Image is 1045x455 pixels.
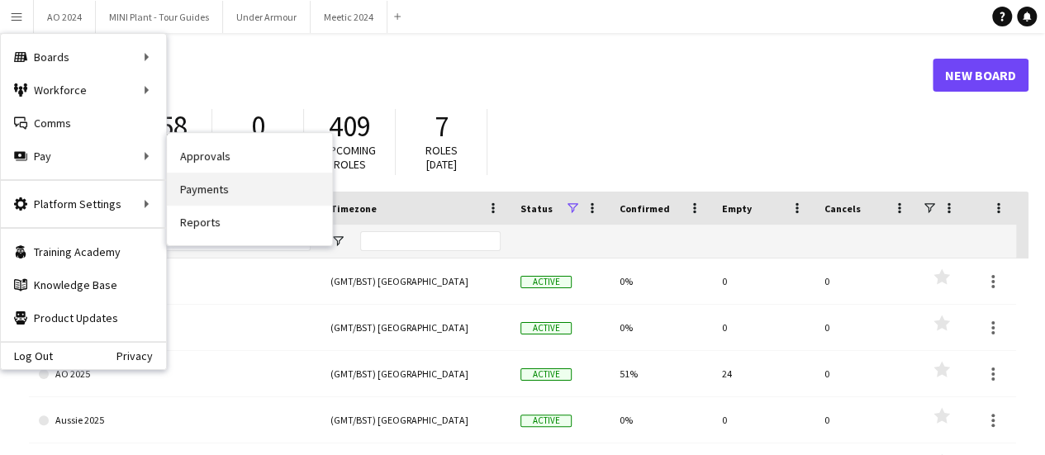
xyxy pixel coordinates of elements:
span: Cancels [824,202,861,215]
a: Knowledge Base [1,268,166,301]
a: Log Out [1,349,53,363]
div: Workforce [1,73,166,107]
button: Open Filter Menu [330,234,345,249]
button: Meetic 2024 [311,1,387,33]
span: 0 [251,108,265,145]
a: New Board [933,59,1028,92]
h1: Boards [29,63,933,88]
div: 0 [712,397,815,443]
a: Amazon 2025 [39,258,311,305]
span: Active [520,368,572,381]
span: Active [520,415,572,427]
a: Payments [167,173,332,206]
div: 0 [815,351,917,396]
div: 0 [815,397,917,443]
div: 0 [815,305,917,350]
a: Reports [167,206,332,239]
div: 24 [712,351,815,396]
button: MINI Plant - Tour Guides [96,1,223,33]
span: 7 [435,108,449,145]
span: Empty [722,202,752,215]
span: Confirmed [620,202,670,215]
div: Pay [1,140,166,173]
span: Status [520,202,553,215]
div: 51% [610,351,712,396]
button: AO 2024 [34,1,96,33]
a: Anthropy 2025 [39,305,311,351]
span: Roles [DATE] [425,143,458,172]
a: Training Academy [1,235,166,268]
div: 0% [610,258,712,304]
button: Under Armour [223,1,311,33]
div: 0% [610,305,712,350]
a: AO 2025 [39,351,311,397]
span: 409 [329,108,371,145]
span: Timezone [330,202,377,215]
div: 0 [815,258,917,304]
div: (GMT/BST) [GEOGRAPHIC_DATA] [321,258,511,304]
a: Comms [1,107,166,140]
input: Timezone Filter Input [360,231,501,251]
a: Product Updates [1,301,166,334]
a: Privacy [116,349,166,363]
a: Approvals [167,140,332,173]
div: (GMT/BST) [GEOGRAPHIC_DATA] [321,397,511,443]
span: Active [520,276,572,288]
div: 0% [610,397,712,443]
div: Platform Settings [1,187,166,220]
a: Aussie 2025 [39,397,311,443]
span: Upcoming roles [323,143,376,172]
div: (GMT/BST) [GEOGRAPHIC_DATA] [321,351,511,396]
div: Boards [1,40,166,73]
div: (GMT/BST) [GEOGRAPHIC_DATA] [321,305,511,350]
div: 0 [712,258,815,304]
div: 0 [712,305,815,350]
span: Active [520,322,572,334]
